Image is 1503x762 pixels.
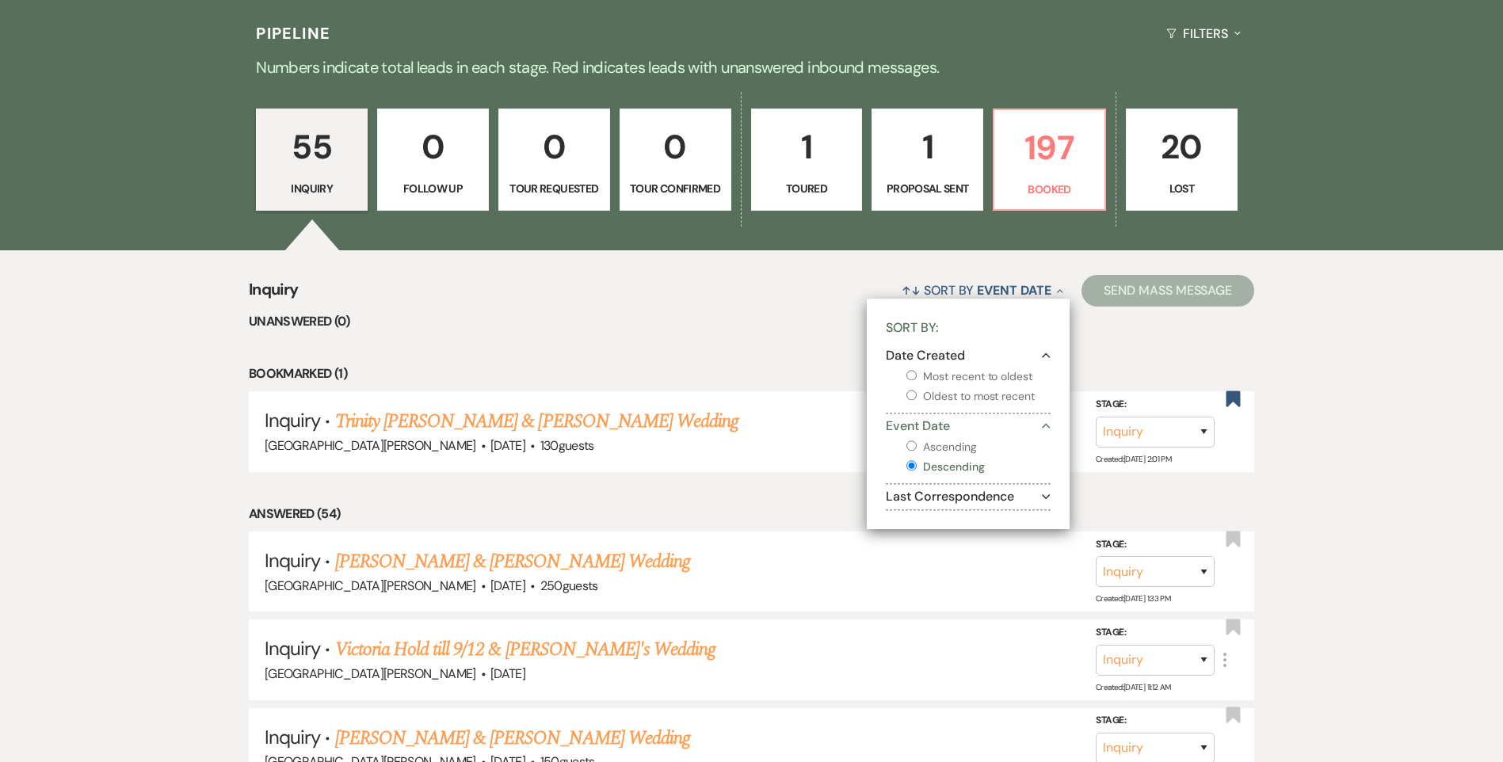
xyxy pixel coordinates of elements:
[886,318,1051,343] p: Sort By:
[266,120,357,173] p: 55
[906,390,917,400] input: Oldest to most recent
[266,180,357,197] p: Inquiry
[498,109,610,211] a: 0Tour Requested
[1096,593,1170,604] span: Created: [DATE] 1:33 PM
[906,460,917,471] input: Descending
[906,437,1051,457] label: Ascending
[265,636,320,661] span: Inquiry
[751,109,863,211] a: 1Toured
[249,311,1254,332] li: Unanswered (0)
[249,364,1254,384] li: Bookmarked (1)
[509,180,600,197] p: Tour Requested
[761,180,853,197] p: Toured
[249,504,1254,524] li: Answered (54)
[540,577,598,594] span: 250 guests
[977,282,1051,299] span: Event Date
[1004,121,1095,174] p: 197
[1096,624,1215,642] label: Stage:
[906,370,917,380] input: Most recent to oldest
[256,22,330,44] h3: Pipeline
[630,120,721,173] p: 0
[906,457,1051,477] label: Descending
[490,665,525,682] span: [DATE]
[882,120,973,173] p: 1
[387,180,479,197] p: Follow Up
[630,180,721,197] p: Tour Confirmed
[265,408,320,432] span: Inquiry
[1136,120,1227,173] p: 20
[1096,396,1215,413] label: Stage:
[1096,712,1215,730] label: Stage:
[902,282,921,299] span: ↑↓
[265,725,320,749] span: Inquiry
[377,109,489,211] a: 0Follow Up
[620,109,731,211] a: 0Tour Confirmed
[490,577,525,594] span: [DATE]
[895,269,1070,311] button: Sort By Event Date
[540,437,594,454] span: 130 guests
[490,437,525,454] span: [DATE]
[181,55,1322,80] p: Numbers indicate total leads in each stage. Red indicates leads with unanswered inbound messages.
[1081,275,1254,307] button: Send Mass Message
[993,109,1106,211] a: 197Booked
[906,440,917,451] input: Ascending
[1160,13,1246,55] button: Filters
[387,120,479,173] p: 0
[1136,180,1227,197] p: Lost
[1096,536,1215,554] label: Stage:
[265,665,476,682] span: [GEOGRAPHIC_DATA][PERSON_NAME]
[335,407,739,436] a: Trinity [PERSON_NAME] & [PERSON_NAME] Wedding
[906,367,1051,387] label: Most recent to oldest
[886,349,1051,362] button: Date Created
[872,109,983,211] a: 1Proposal Sent
[256,109,368,211] a: 55Inquiry
[1126,109,1238,211] a: 20Lost
[761,120,853,173] p: 1
[249,277,299,311] span: Inquiry
[265,437,476,454] span: [GEOGRAPHIC_DATA][PERSON_NAME]
[1004,181,1095,198] p: Booked
[335,635,716,664] a: Victoria Hold till 9/12 & [PERSON_NAME]'s Wedding
[906,387,1051,406] label: Oldest to most recent
[265,577,476,594] span: [GEOGRAPHIC_DATA][PERSON_NAME]
[1096,682,1170,692] span: Created: [DATE] 11:12 AM
[886,420,1051,432] button: Event Date
[265,548,320,573] span: Inquiry
[509,120,600,173] p: 0
[886,491,1051,504] button: Last Correspondence
[335,724,690,752] a: [PERSON_NAME] & [PERSON_NAME] Wedding
[335,547,690,576] a: [PERSON_NAME] & [PERSON_NAME] Wedding
[882,180,973,197] p: Proposal Sent
[1096,454,1171,464] span: Created: [DATE] 2:01 PM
